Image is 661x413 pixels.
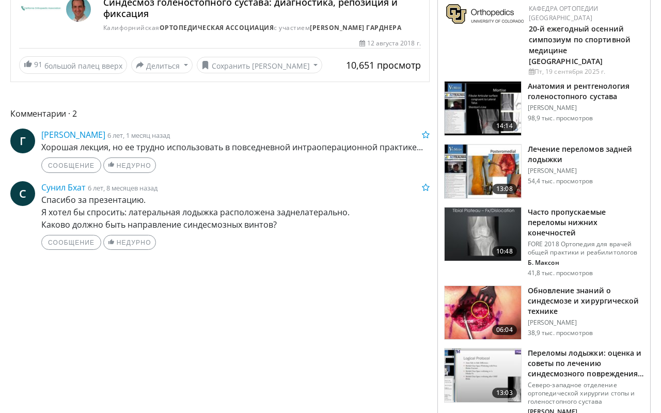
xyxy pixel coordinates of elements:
[274,23,310,32] font: с участием
[446,4,524,24] img: 355603a8-37da-49b6-856f-e00d7e9307d3.png.150x105_q85_autocrop_double_scale_upscale_version-0.2.png
[528,166,577,175] font: [PERSON_NAME]
[534,67,605,76] font: Пт, 19 сентября 2025 г.
[528,328,593,337] font: 38,9 тыс. просмотров
[528,103,577,112] font: [PERSON_NAME]
[19,56,127,74] a: 91 большой палец вверх
[19,186,26,201] font: С
[197,57,323,73] button: Сохранить [PERSON_NAME]
[528,177,593,185] font: 54,4 тыс. просмотров
[445,145,521,198] img: 50e07c4d-707f-48cd-824d-a6044cd0d074.150x105_q85_crop-smart_upscale.jpg
[528,81,629,101] font: Анатомия и рентгенология голеностопного сустава
[41,141,423,153] font: Хорошая лекция, но ее трудно использовать в повседневной интраоперационной практике...
[444,144,644,199] a: 13:08 Лечение переломов задней лодыжки [PERSON_NAME] 54,4 тыс. просмотров
[528,144,632,164] font: Лечение переломов задней лодыжки
[529,24,631,66] a: 20-й ежегодный осенний симпозиум по спортивной медицине [GEOGRAPHIC_DATA]
[445,286,521,340] img: XzOTlMlQSGUnbGTX4xMDoxOjBzMTt2bJ.150x105_q85_crop-smart_upscale.jpg
[10,108,66,119] font: Комментарии
[444,81,644,136] a: 14:14 Анатомия и рентгенология голеностопного сустава [PERSON_NAME] 98,9 тыс. просмотров
[44,61,122,71] font: большой палец вверх
[496,247,513,256] font: 10:48
[48,239,95,246] font: Сообщение
[41,206,350,218] font: Я хотел бы спросить: латеральная лодыжка расположена заднелатерально.
[367,39,421,47] font: 12 августа 2018 г.
[310,23,401,32] a: [PERSON_NAME] Гарднера
[10,181,35,206] a: С
[528,268,593,277] font: 41,8 тыс. просмотров
[529,4,599,22] a: Кафедра ортопедии [GEOGRAPHIC_DATA]
[528,114,593,122] font: 98,9 тыс. просмотров
[41,235,101,250] a: Сообщение
[103,157,155,172] a: Недурно
[117,239,151,246] font: Недурно
[496,184,513,193] font: 13:08
[41,219,277,230] font: Каково должно быть направление синдесмозных винтов?
[445,208,521,261] img: 4aa379b6-386c-4fb5-93ee-de5617843a87.150x105_q85_crop-smart_upscale.jpg
[528,258,559,267] font: Б. Максон
[496,388,513,397] font: 13:03
[528,318,577,327] font: [PERSON_NAME]
[107,131,170,140] font: 6 лет, 1 месяц назад
[41,157,101,172] a: Сообщение
[41,182,86,193] a: Сунил Бхат
[103,23,160,32] font: Калифорнийская
[444,285,644,340] a: 06:04 Обновление знаний о синдесмозе и хирургической технике [PERSON_NAME] 38,9 тыс. просмотров
[117,162,151,169] font: Недурно
[528,207,606,237] font: Часто пропускаемые переломы нижних конечностей
[131,57,193,73] button: Делиться
[20,133,26,148] font: Г
[444,207,644,277] a: 10:48 Часто пропускаемые переломы нижних конечностей FORE 2018 Ортопедия для врачей общей практик...
[528,380,635,406] font: Северо-западное отделение ортопедической хирургии стопы и голеностопного сустава
[445,82,521,135] img: d079e22e-f623-40f6-8657-94e85635e1da.150x105_q85_crop-smart_upscale.jpg
[41,194,146,205] font: Спасибо за презентацию.
[10,129,35,153] a: Г
[445,348,521,402] img: 476a2f31-7f3f-4e9d-9d33-f87c8a4a8783.150x105_q85_crop-smart_upscale.jpg
[146,61,180,71] font: Делиться
[496,121,513,130] font: 14:14
[212,61,310,71] font: Сохранить [PERSON_NAME]
[528,285,639,316] font: Обновление знаний о синдесмозе и хирургической технике
[528,348,644,378] font: Переломы лодыжки: оценка и советы по лечению синдесмозного повреждения…
[346,59,421,71] font: 10,651 просмотр
[496,325,513,334] font: 06:04
[160,23,274,32] a: ортопедическая ассоциация
[528,240,638,257] font: FORE 2018 Ортопедия для врачей общей практики и реабилитологов
[34,59,42,69] font: 91
[41,129,105,140] a: [PERSON_NAME]
[88,183,158,193] font: 6 лет, 8 месяцев назад
[48,162,95,169] font: Сообщение
[103,235,155,250] a: Недурно
[72,108,77,119] font: 2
